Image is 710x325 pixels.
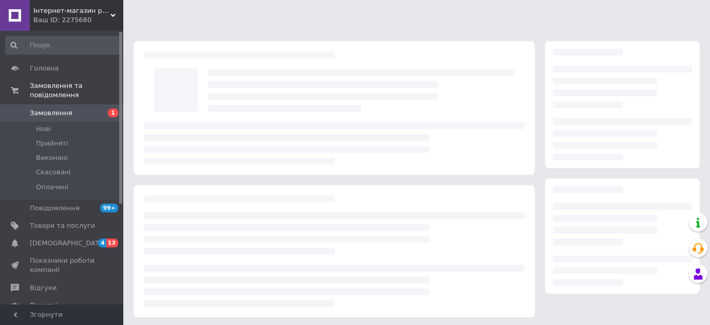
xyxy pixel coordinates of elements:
[30,81,123,100] span: Замовлення та повідомлення
[36,124,51,134] span: Нові
[30,64,59,73] span: Головна
[100,204,118,212] span: 99+
[33,6,110,15] span: Інтернет-магазин радиокомпонентов "СІРІУС"
[5,36,121,55] input: Пошук
[36,183,68,192] span: Оплачені
[30,239,106,248] span: [DEMOGRAPHIC_DATA]
[108,109,118,117] span: 1
[30,283,57,293] span: Відгуки
[36,168,71,177] span: Скасовані
[36,139,68,148] span: Прийняті
[98,239,106,247] span: 4
[30,256,95,275] span: Показники роботи компанії
[106,239,118,247] span: 13
[30,109,72,118] span: Замовлення
[30,301,58,310] span: Покупці
[30,221,95,230] span: Товари та послуги
[33,15,123,25] div: Ваш ID: 2275680
[36,153,68,162] span: Виконані
[30,204,80,213] span: Повідомлення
